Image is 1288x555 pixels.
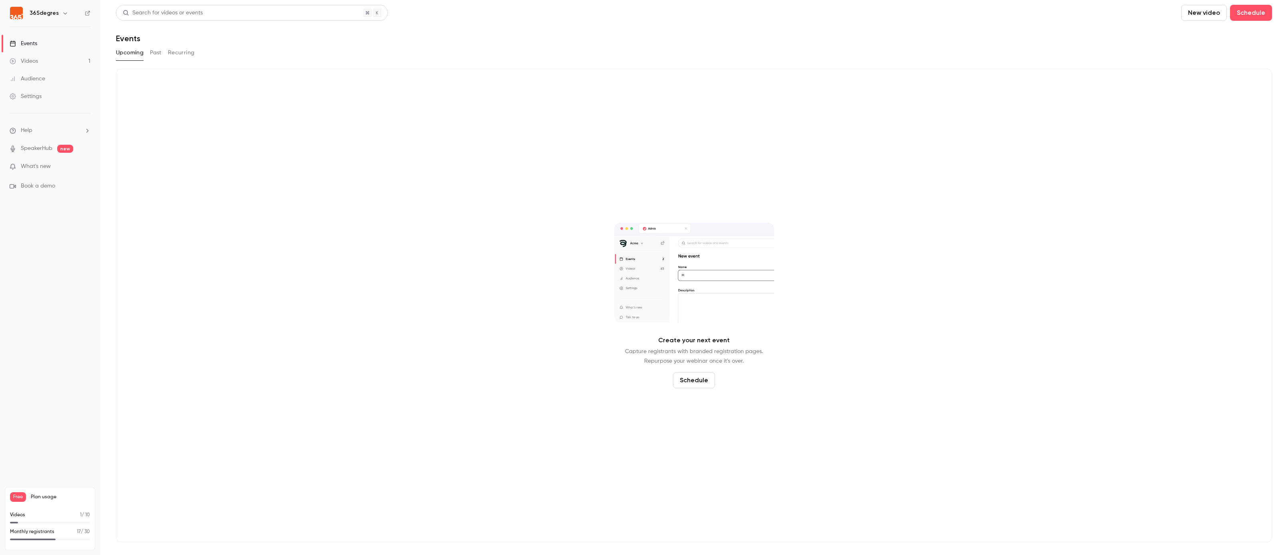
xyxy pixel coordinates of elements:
span: What's new [21,162,51,171]
span: Help [21,126,32,135]
button: Schedule [1230,5,1272,21]
span: 17 [77,529,81,534]
a: SpeakerHub [21,144,52,153]
img: 365degres [10,7,23,20]
span: 1 [80,513,82,517]
button: Past [150,46,162,59]
div: Events [10,40,37,48]
button: Recurring [168,46,195,59]
p: / 10 [80,511,90,519]
div: Videos [10,57,38,65]
button: Schedule [673,372,715,388]
div: Audience [10,75,45,83]
button: New video [1181,5,1227,21]
p: Create your next event [658,335,730,345]
p: Videos [10,511,25,519]
p: Monthly registrants [10,528,54,535]
h6: 365degres [30,9,59,17]
li: help-dropdown-opener [10,126,90,135]
div: Search for videos or events [123,9,203,17]
p: Capture registrants with branded registration pages. Repurpose your webinar once it's over. [625,347,763,366]
span: Book a demo [21,182,55,190]
h1: Events [116,34,140,43]
p: / 30 [77,528,90,535]
span: Free [10,492,26,502]
div: Settings [10,92,42,100]
button: Upcoming [116,46,144,59]
span: new [57,145,73,153]
span: Plan usage [31,494,90,500]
